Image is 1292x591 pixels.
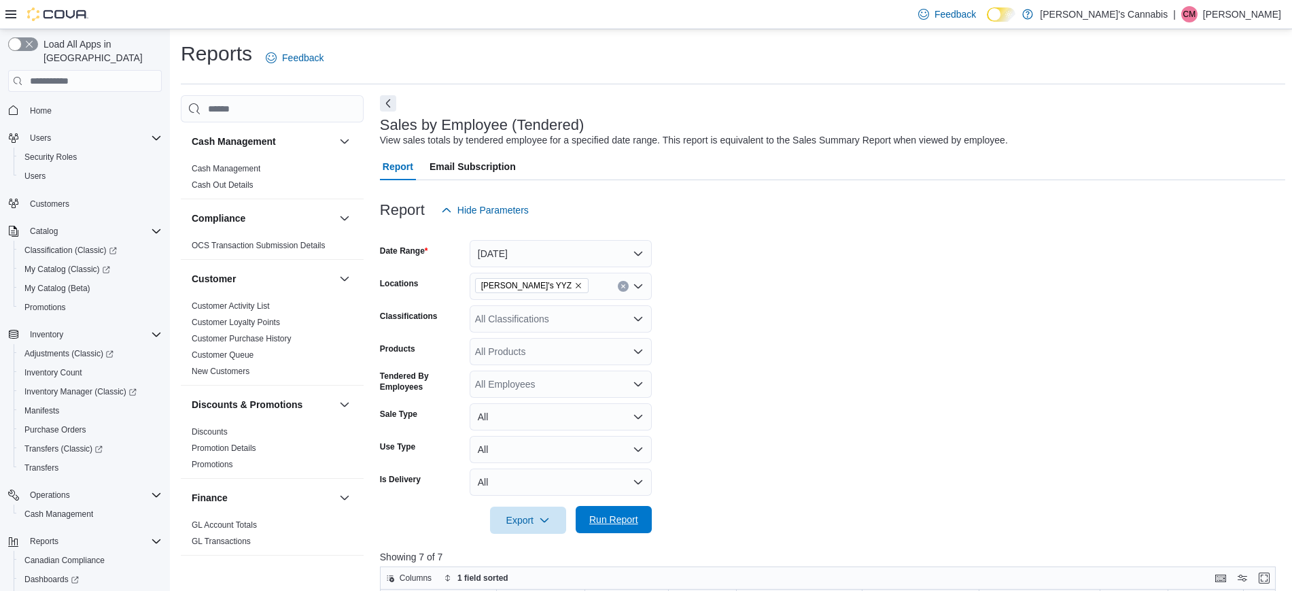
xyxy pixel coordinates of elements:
[192,443,256,453] a: Promotion Details
[3,194,167,214] button: Customers
[380,441,415,452] label: Use Type
[192,350,254,360] a: Customer Queue
[457,203,529,217] span: Hide Parameters
[14,363,167,382] button: Inventory Count
[192,135,334,148] button: Cash Management
[633,346,644,357] button: Open list of options
[14,439,167,458] a: Transfers (Classic)
[19,299,71,316] a: Promotions
[192,367,249,376] a: New Customers
[3,100,167,120] button: Home
[192,520,257,530] a: GL Account Totals
[24,487,75,503] button: Operations
[14,298,167,317] button: Promotions
[380,371,464,392] label: Tendered By Employees
[192,317,280,328] span: Customer Loyalty Points
[192,366,249,377] span: New Customers
[913,1,981,28] a: Feedback
[19,384,142,400] a: Inventory Manager (Classic)
[14,458,167,477] button: Transfers
[192,536,251,547] span: GL Transactions
[24,196,75,212] a: Customers
[380,133,1008,148] div: View sales totals by tendered employee for a specified date range. This report is equivalent to t...
[380,474,421,485] label: Is Delivery
[24,462,58,473] span: Transfers
[192,272,236,286] h3: Customer
[633,379,644,390] button: Open list of options
[192,164,260,173] a: Cash Management
[1203,6,1281,22] p: [PERSON_NAME]
[1256,570,1272,586] button: Enter fullscreen
[14,570,167,589] a: Dashboards
[192,318,280,327] a: Customer Loyalty Points
[30,329,63,340] span: Inventory
[400,573,432,584] span: Columns
[24,101,162,118] span: Home
[19,403,162,419] span: Manifests
[380,95,396,112] button: Next
[380,278,419,289] label: Locations
[19,552,162,569] span: Canadian Compliance
[192,212,245,225] h3: Compliance
[38,37,162,65] span: Load All Apps in [GEOGRAPHIC_DATA]
[192,427,228,437] a: Discounts
[19,345,162,362] span: Adjustments (Classic)
[336,271,353,287] button: Customer
[14,241,167,260] a: Classification (Classic)
[14,505,167,524] button: Cash Management
[24,152,77,163] span: Security Roles
[438,570,514,586] button: 1 field sorted
[24,367,82,378] span: Inventory Count
[24,223,162,239] span: Catalog
[14,260,167,279] a: My Catalog (Classic)
[475,278,589,293] span: MaryJane's YYZ
[19,506,162,522] span: Cash Management
[24,487,162,503] span: Operations
[633,314,644,324] button: Open list of options
[19,422,162,438] span: Purchase Orders
[24,533,64,550] button: Reports
[589,513,638,526] span: Run Report
[481,279,572,292] span: [PERSON_NAME]'s YYZ
[181,298,364,385] div: Customer
[19,571,162,588] span: Dashboards
[457,573,508,584] span: 1 field sorted
[1040,6,1168,22] p: [PERSON_NAME]'s Cannabis
[24,424,86,435] span: Purchase Orders
[192,398,334,411] button: Discounts & Promotions
[380,343,415,354] label: Products
[3,532,167,551] button: Reports
[24,509,93,520] span: Cash Management
[1183,6,1196,22] span: CM
[30,536,58,547] span: Reports
[24,103,57,119] a: Home
[498,507,558,534] span: Export
[19,149,82,165] a: Security Roles
[192,459,233,470] span: Promotions
[24,533,162,550] span: Reports
[19,441,162,457] span: Transfers (Classic)
[181,161,364,199] div: Cash Management
[470,403,652,430] button: All
[192,520,257,530] span: GL Account Totals
[192,334,292,343] a: Customer Purchase History
[192,163,260,174] span: Cash Management
[192,180,254,190] span: Cash Out Details
[14,401,167,420] button: Manifests
[380,409,417,420] label: Sale Type
[192,135,276,148] h3: Cash Management
[24,302,66,313] span: Promotions
[336,133,353,150] button: Cash Management
[19,365,162,381] span: Inventory Count
[24,283,90,294] span: My Catalog (Beta)
[192,241,326,250] a: OCS Transaction Submission Details
[24,405,59,416] span: Manifests
[14,551,167,570] button: Canadian Compliance
[935,7,976,21] span: Feedback
[19,460,162,476] span: Transfers
[192,491,334,505] button: Finance
[192,491,228,505] h3: Finance
[380,550,1285,564] p: Showing 7 of 7
[24,348,114,359] span: Adjustments (Classic)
